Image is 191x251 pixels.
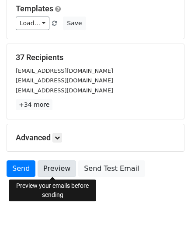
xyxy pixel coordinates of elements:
div: Widget de chat [147,209,191,251]
a: Send Test Email [78,160,145,177]
a: Load... [16,17,49,30]
small: [EMAIL_ADDRESS][DOMAIN_NAME] [16,68,113,74]
a: Send [7,160,35,177]
h5: 37 Recipients [16,53,175,62]
a: Templates [16,4,53,13]
a: +34 more [16,99,52,110]
a: Preview [38,160,76,177]
h5: Advanced [16,133,175,142]
div: Preview your emails before sending [9,180,96,201]
small: [EMAIL_ADDRESS][DOMAIN_NAME] [16,77,113,84]
small: [EMAIL_ADDRESS][DOMAIN_NAME] [16,87,113,94]
iframe: Chat Widget [147,209,191,251]
button: Save [63,17,86,30]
